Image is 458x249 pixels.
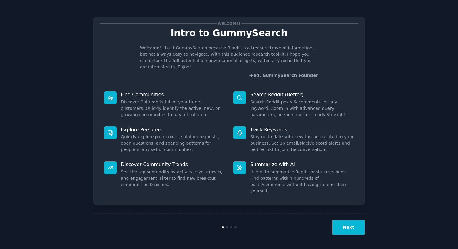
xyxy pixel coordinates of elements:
p: Discover Community Trends [121,161,225,168]
dd: Discover Subreddits full of your target customers. Quickly identify the active, new, or growing c... [121,99,225,118]
a: Fed, GummySearch Founder [251,73,318,78]
dd: Search Reddit posts & comments for any keyword. Zoom in with advanced query parameters, or zoom o... [250,99,354,118]
p: Intro to GummySearch [100,28,358,38]
p: Summarize with AI [250,161,354,168]
dd: Stay up to date with new threads related to your business. Set up email/slack/discord alerts and ... [250,134,354,153]
p: Track Keywords [250,126,354,133]
p: Find Communities [121,91,225,98]
p: Search Reddit (Better) [250,91,354,98]
div: - [249,72,318,79]
dd: Use AI to summarize Reddit posts in seconds. Find patterns within hundreds of posts/comments with... [250,169,354,194]
p: Explore Personas [121,126,225,133]
dd: See the top subreddits by activity, size, growth, and engagement. Filter to find new breakout com... [121,169,225,188]
span: Welcome! [217,20,241,27]
p: Welcome! I built GummySearch because Reddit is a treasure trove of information, but not always ea... [140,45,318,70]
dd: Quickly explore pain points, solution requests, open questions, and spending patterns for people ... [121,134,225,153]
button: Next [332,220,365,235]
